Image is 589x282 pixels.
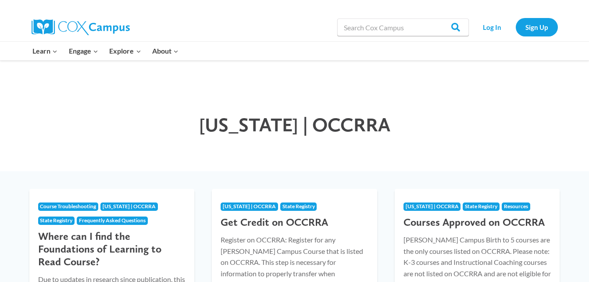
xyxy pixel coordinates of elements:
nav: Secondary Navigation [473,18,558,36]
a: Sign Up [516,18,558,36]
h3: Where can I find the Foundations of Learning to Read Course? [38,230,186,268]
span: [US_STATE] | OCCRRA [199,113,390,136]
span: [US_STATE] | OCCRRA [406,203,459,210]
span: [US_STATE] | OCCRRA [103,203,156,210]
span: Frequently Asked Questions [79,217,146,224]
span: Explore [109,45,141,57]
img: Cox Campus [32,19,130,35]
nav: Primary Navigation [27,42,184,60]
input: Search Cox Campus [337,18,469,36]
span: [US_STATE] | OCCRRA [223,203,276,210]
span: Resources [504,203,528,210]
span: State Registry [40,217,72,224]
h3: Courses Approved on OCCRRA [403,216,551,229]
h3: Get Credit on OCCRRA [221,216,368,229]
a: Log In [473,18,511,36]
span: State Registry [465,203,497,210]
span: Engage [69,45,98,57]
span: Course Troubleshooting [40,203,96,210]
span: About [152,45,178,57]
span: State Registry [282,203,315,210]
span: Learn [32,45,57,57]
